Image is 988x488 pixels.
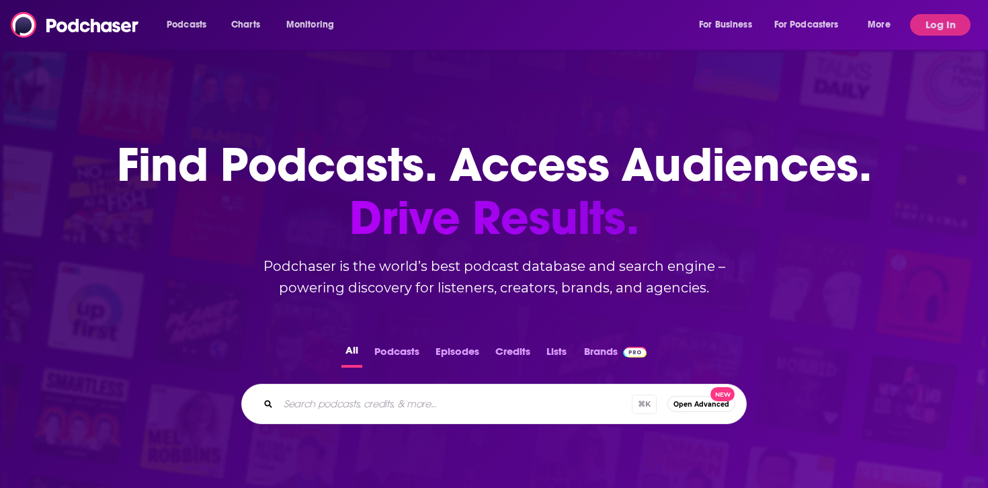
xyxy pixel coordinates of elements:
div: Search podcasts, credits, & more... [241,384,747,424]
button: Open AdvancedNew [667,396,735,412]
button: open menu [277,14,352,36]
img: Podchaser - Follow, Share and Rate Podcasts [11,12,140,38]
span: Open Advanced [673,401,729,408]
button: open menu [157,14,224,36]
a: BrandsPodchaser Pro [584,341,647,368]
span: More [868,15,891,34]
button: Podcasts [370,341,423,368]
span: For Podcasters [774,15,839,34]
span: Monitoring [286,15,334,34]
button: All [341,341,362,368]
button: Log In [910,14,971,36]
span: Charts [231,15,260,34]
button: Credits [491,341,534,368]
span: New [710,387,735,401]
span: ⌘ K [632,395,657,414]
a: Charts [222,14,268,36]
button: open menu [858,14,907,36]
input: Search podcasts, credits, & more... [278,393,632,415]
button: Episodes [431,341,483,368]
img: Podchaser Pro [623,347,647,358]
h2: Podchaser is the world’s best podcast database and search engine – powering discovery for listene... [225,255,763,298]
button: open menu [690,14,769,36]
button: open menu [766,14,858,36]
button: Lists [542,341,571,368]
span: Drive Results. [117,192,872,245]
span: Podcasts [167,15,206,34]
span: For Business [699,15,752,34]
h1: Find Podcasts. Access Audiences. [117,138,872,245]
